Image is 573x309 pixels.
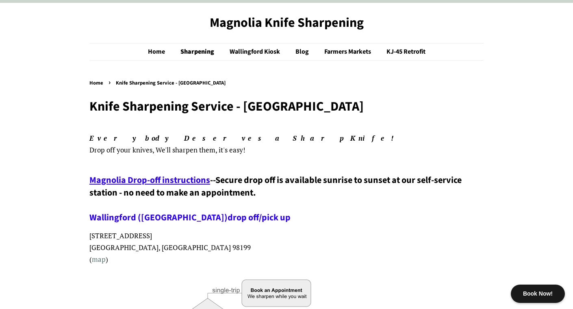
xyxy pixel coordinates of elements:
[89,133,484,156] p: , We'll sharpen them, it's easy!
[380,44,425,60] a: KJ-45 Retrofit
[89,231,251,264] span: [STREET_ADDRESS] [GEOGRAPHIC_DATA], [GEOGRAPHIC_DATA] 98199 ( )
[89,99,484,114] h1: Knife Sharpening Service - [GEOGRAPHIC_DATA]
[109,77,113,87] span: ›
[89,133,401,143] em: Everybody Deserves a Sharp Knife!
[89,15,484,30] a: Magnolia Knife Sharpening
[224,44,288,60] a: Wallingford Kiosk
[89,174,462,224] span: Secure drop off is available sunrise to sunset at our self-service station - no need to make an a...
[89,79,484,88] nav: breadcrumbs
[174,44,222,60] a: Sharpening
[89,79,105,87] a: Home
[289,44,317,60] a: Blog
[210,174,215,187] span: --
[148,44,173,60] a: Home
[89,211,228,224] a: Wallingford ([GEOGRAPHIC_DATA])
[511,285,565,303] div: Book Now!
[92,255,106,264] a: map
[89,174,210,187] a: Magnolia Drop-off instructions
[318,44,379,60] a: Farmers Markets
[89,145,152,154] span: Drop off your knives
[116,79,228,87] span: Knife Sharpening Service - [GEOGRAPHIC_DATA]
[228,211,291,224] a: drop off/pick up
